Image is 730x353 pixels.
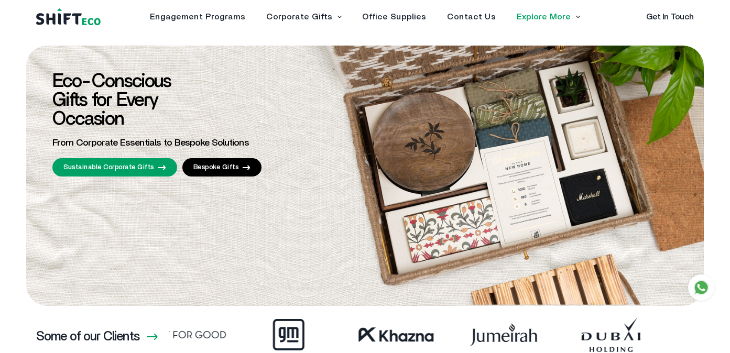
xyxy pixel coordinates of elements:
[52,138,249,148] span: From Corporate Essentials to Bespoke Solutions
[335,316,443,353] img: Frame_59.webp
[52,158,177,177] a: Sustainable Corporate Gifts
[36,330,139,343] h3: Some of our Clients
[646,13,694,21] a: Get In Touch
[182,158,262,177] a: Bespoke Gifts
[517,13,571,21] a: Explore More
[228,316,335,353] img: Frame_42.webp
[447,13,496,21] a: Contact Us
[266,13,332,21] a: Corporate Gifts
[362,13,426,21] a: Office Supplies
[121,316,228,353] img: Frame_67.webp
[550,316,658,353] img: Frame_41.webp
[52,72,171,128] span: Eco-Conscious Gifts for Every Occasion
[150,13,245,21] a: Engagement Programs
[443,316,550,353] img: Frame_38.webp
